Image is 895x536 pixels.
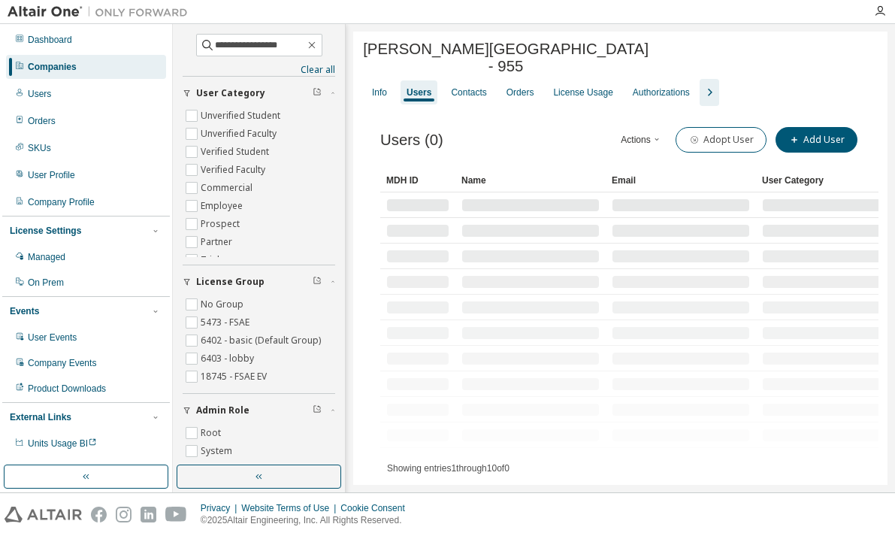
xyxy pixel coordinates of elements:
div: Info [372,86,387,98]
span: Clear filter [313,404,322,416]
span: Showing entries 1 through 10 of 0 [387,463,509,474]
div: Company Events [28,357,96,369]
div: Name [461,168,600,192]
img: youtube.svg [165,507,187,522]
div: Companies [28,61,77,73]
img: altair_logo.svg [5,507,82,522]
span: Units Usage BI [28,438,97,449]
div: SKUs [28,142,51,154]
label: 5473 - FSAE [201,313,252,332]
div: Contacts [451,86,486,98]
label: Employee [201,197,246,215]
img: linkedin.svg [141,507,156,522]
label: No Group [201,295,246,313]
div: User Profile [28,169,75,181]
button: More Actions [594,127,667,153]
div: Dashboard [28,34,72,46]
div: Product Downloads [28,383,106,395]
div: Managed [28,251,65,263]
span: Clear filter [313,276,322,288]
button: License Group [183,265,335,298]
div: Cookie Consent [340,502,413,514]
label: Root [201,424,224,442]
label: Unverified Faculty [201,125,280,143]
img: facebook.svg [91,507,107,522]
div: Privacy [201,502,241,514]
div: Events [10,305,39,317]
span: Admin Role [196,404,249,416]
span: User Category [196,87,265,99]
label: Verified Faculty [201,161,268,179]
p: © 2025 Altair Engineering, Inc. All Rights Reserved. [201,514,414,527]
span: Users (0) [380,132,443,149]
label: 6402 - basic (Default Group) [201,332,324,350]
label: System Admin [201,460,265,478]
a: Clear all [183,64,335,76]
div: Authorizations [633,86,690,98]
div: Website Terms of Use [241,502,340,514]
label: 18745 - FSAE EV [201,368,270,386]
label: Verified Student [201,143,272,161]
div: Orders [506,86,534,98]
label: System [201,442,235,460]
div: Users [28,88,51,100]
div: MDH ID [386,168,449,192]
img: Altair One [8,5,195,20]
label: Partner [201,233,235,251]
label: Prospect [201,215,243,233]
label: Commercial [201,179,255,197]
img: instagram.svg [116,507,132,522]
div: Orders [28,115,56,127]
div: On Prem [28,277,64,289]
div: Company Profile [28,196,95,208]
span: License Group [196,276,265,288]
span: Clear filter [313,87,322,99]
button: User Category [183,77,335,110]
div: License Usage [553,86,612,98]
div: Email [612,168,750,192]
label: Unverified Student [201,107,283,125]
div: Users [407,86,431,98]
label: 6403 - lobby [201,350,257,368]
label: Trial [201,251,222,269]
div: License Settings [10,225,81,237]
span: [PERSON_NAME][GEOGRAPHIC_DATA] - 955 [362,41,649,75]
button: Adopt User [676,127,766,153]
div: External Links [10,411,71,423]
div: User Events [28,332,77,344]
button: Add User [776,127,857,153]
button: Admin Role [183,394,335,427]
